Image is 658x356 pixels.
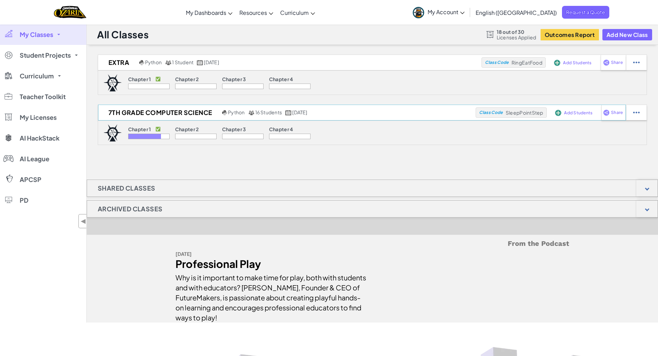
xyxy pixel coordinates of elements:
img: logo [103,74,122,92]
a: Ozaria by CodeCombat logo [54,5,86,19]
img: IconAddStudents.svg [555,110,561,116]
span: Resources [239,9,267,16]
span: Curriculum [20,73,54,79]
img: avatar [413,7,424,18]
span: AI HackStack [20,135,59,141]
span: AI League [20,156,49,162]
div: Why is it important to make time for play, both with students and with educators? [PERSON_NAME], ... [175,269,367,323]
img: python.png [222,110,227,115]
p: Chapter 2 [175,76,199,82]
a: 7th Grade Computer Science Python 16 Students [DATE] [98,107,476,118]
span: Add Students [563,61,591,65]
span: My Account [428,8,465,16]
p: Chapter 2 [175,126,199,132]
h2: 7th Grade Computer Science [98,107,220,118]
span: 1 Student [172,59,193,65]
span: Python [145,59,162,65]
span: SleepPointStep [506,109,543,116]
img: IconStudentEllipsis.svg [633,59,640,66]
span: Teacher Toolkit [20,94,66,100]
img: IconShare_Purple.svg [603,59,610,66]
span: Curriculum [280,9,309,16]
h1: Archived Classes [87,200,173,218]
p: ✅ [155,76,161,82]
img: python.png [139,60,144,65]
img: calendar.svg [285,110,292,115]
span: Student Projects [20,52,71,58]
h1: Shared Classes [87,180,166,197]
span: My Classes [20,31,53,38]
p: Chapter 3 [222,126,246,132]
span: ◀ [80,216,86,226]
img: IconStudentEllipsis.svg [633,109,640,116]
span: Add Students [564,111,592,115]
img: MultipleUsers.png [165,60,171,65]
span: My Dashboards [186,9,226,16]
img: logo [103,124,122,142]
span: Class Code [485,60,508,65]
span: My Licenses [20,114,57,121]
a: Resources [236,3,277,22]
button: Add New Class [602,29,652,40]
img: calendar.svg [197,60,203,65]
span: Share [611,60,623,65]
span: Class Code [479,110,503,115]
span: 18 out of 30 [497,29,536,35]
h2: Extra [98,57,137,68]
img: IconAddStudents.svg [554,60,560,66]
p: ✅ [155,126,161,132]
img: MultipleUsers.png [248,110,255,115]
div: Professional Play [175,259,367,269]
a: My Dashboards [182,3,236,22]
img: IconShare_Purple.svg [603,109,610,116]
a: Request a Quote [562,6,609,19]
span: Licenses Applied [497,35,536,40]
a: Curriculum [277,3,318,22]
span: RingEatFood [512,59,542,66]
a: My Account [409,1,468,23]
span: Share [611,110,623,115]
span: Python [228,109,245,115]
span: 16 Students [255,109,282,115]
span: English ([GEOGRAPHIC_DATA]) [476,9,557,16]
p: Chapter 4 [269,126,293,132]
a: Extra Python 1 Student [DATE] [98,57,481,68]
div: [DATE] [175,249,367,259]
p: Chapter 3 [222,76,246,82]
span: [DATE] [204,59,219,65]
p: Chapter 1 [128,76,151,82]
h5: From the Podcast [175,238,569,249]
button: Outcomes Report [541,29,599,40]
a: English ([GEOGRAPHIC_DATA]) [472,3,560,22]
p: Chapter 1 [128,126,151,132]
p: Chapter 4 [269,76,293,82]
span: [DATE] [292,109,307,115]
h1: All Classes [97,28,149,41]
img: Home [54,5,86,19]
